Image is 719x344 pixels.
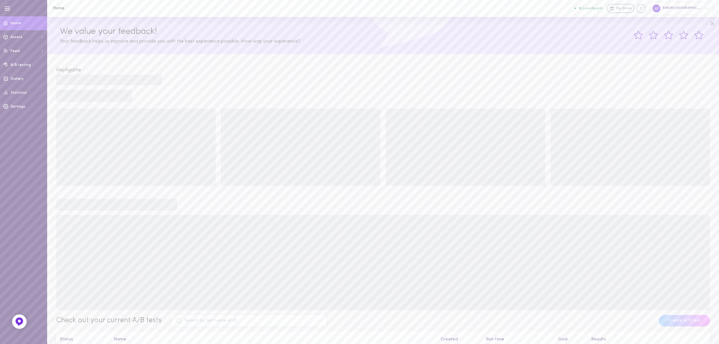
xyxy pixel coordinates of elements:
span: Assets [11,35,22,39]
span: Home [11,21,21,25]
span: Check out your current A/B tests [56,317,162,324]
span: Gallery [11,77,24,81]
h1: Home [53,6,153,11]
a: 16 Live Assets [575,6,607,11]
span: My Store [616,6,632,11]
button: 16 Live Assets [575,6,603,10]
div: Knowledge center [637,4,646,13]
div: SABON [GEOGRAPHIC_DATA] [650,2,713,15]
a: Create A/B test [659,318,710,323]
span: Hey Agathe [56,68,81,73]
span: Your feedback helps us improve and provide you with the best experience possible. How was your ex... [60,39,300,44]
img: Feedback Button [15,317,24,326]
input: Search by test name or ID [171,314,327,327]
span: Settings [11,105,25,109]
span: We value your feedback! [60,27,157,36]
span: Feed [11,49,20,53]
span: A/B testing [11,63,31,67]
a: My Store [607,4,634,13]
button: Create A/B test [659,315,710,326]
span: Statistics [11,91,27,95]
